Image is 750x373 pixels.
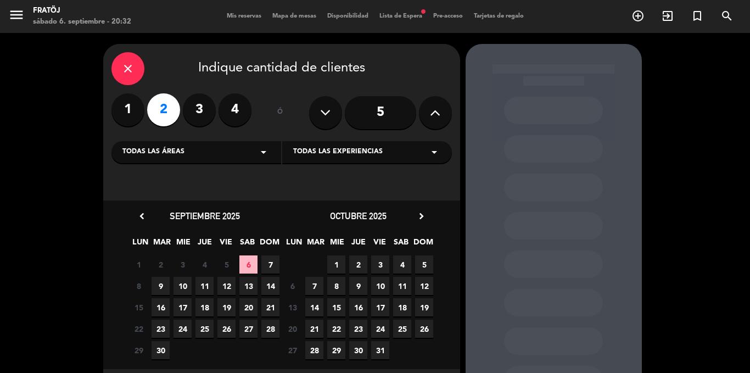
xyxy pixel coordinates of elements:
span: 17 [173,298,192,316]
span: 5 [415,255,433,274]
span: Pre-acceso [428,13,468,19]
span: 24 [173,320,192,338]
span: 12 [217,277,236,295]
span: 31 [371,341,389,359]
span: JUE [349,236,367,254]
span: 25 [393,320,411,338]
span: 21 [305,320,323,338]
div: ó [262,93,298,132]
span: 24 [371,320,389,338]
span: 10 [371,277,389,295]
span: 20 [239,298,258,316]
span: DOM [260,236,278,254]
i: add_circle_outline [631,9,645,23]
span: Todas las experiencias [293,147,383,158]
span: 26 [415,320,433,338]
span: 18 [195,298,214,316]
i: exit_to_app [661,9,674,23]
span: 22 [327,320,345,338]
span: 17 [371,298,389,316]
span: Tarjetas de regalo [468,13,529,19]
span: 5 [217,255,236,274]
span: 26 [217,320,236,338]
i: chevron_left [136,210,148,222]
i: close [121,62,135,75]
span: 20 [283,320,301,338]
span: Mis reservas [221,13,267,19]
label: 4 [219,93,251,126]
span: 27 [283,341,301,359]
span: 8 [327,277,345,295]
span: 3 [173,255,192,274]
span: 14 [261,277,279,295]
span: 7 [261,255,279,274]
span: 1 [327,255,345,274]
span: 14 [305,298,323,316]
span: LUN [285,236,303,254]
i: arrow_drop_down [428,146,441,159]
span: Disponibilidad [322,13,374,19]
span: MIE [328,236,346,254]
span: 29 [327,341,345,359]
span: MIE [174,236,192,254]
span: 27 [239,320,258,338]
i: chevron_right [416,210,427,222]
span: 19 [217,298,236,316]
span: 13 [239,277,258,295]
span: septiembre 2025 [170,210,240,221]
span: SAB [238,236,256,254]
span: 11 [195,277,214,295]
span: 28 [305,341,323,359]
span: 2 [152,255,170,274]
span: LUN [131,236,149,254]
span: octubre 2025 [330,210,387,221]
i: menu [8,7,25,23]
span: 23 [349,320,367,338]
label: 1 [111,93,144,126]
span: 25 [195,320,214,338]
span: 11 [393,277,411,295]
span: 4 [195,255,214,274]
span: 19 [415,298,433,316]
span: 4 [393,255,411,274]
span: 9 [152,277,170,295]
span: 12 [415,277,433,295]
span: 15 [327,298,345,316]
span: 7 [305,277,323,295]
i: arrow_drop_down [257,146,270,159]
span: VIE [217,236,235,254]
span: 28 [261,320,279,338]
div: Indique cantidad de clientes [111,52,452,85]
span: 8 [130,277,148,295]
span: 21 [261,298,279,316]
label: 2 [147,93,180,126]
span: 6 [283,277,301,295]
span: 29 [130,341,148,359]
span: 2 [349,255,367,274]
span: MAR [306,236,324,254]
span: 13 [283,298,301,316]
span: VIE [371,236,389,254]
button: menu [8,7,25,27]
span: Mapa de mesas [267,13,322,19]
span: 15 [130,298,148,316]
i: search [720,9,734,23]
span: SAB [392,236,410,254]
span: 9 [349,277,367,295]
span: 10 [173,277,192,295]
span: 1 [130,255,148,274]
span: 16 [152,298,170,316]
div: sábado 6. septiembre - 20:32 [33,16,131,27]
span: 3 [371,255,389,274]
span: JUE [195,236,214,254]
span: 16 [349,298,367,316]
span: DOM [413,236,432,254]
span: 18 [393,298,411,316]
span: Lista de Espera [374,13,428,19]
span: Todas las áreas [122,147,184,158]
span: fiber_manual_record [420,8,427,15]
i: turned_in_not [691,9,704,23]
span: 6 [239,255,258,274]
span: 30 [349,341,367,359]
span: 22 [130,320,148,338]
